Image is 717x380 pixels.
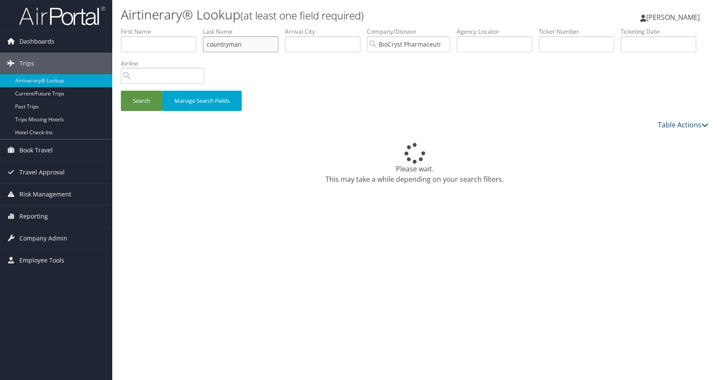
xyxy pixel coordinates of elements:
span: Travel Approval [19,161,65,183]
label: Ticket Number [539,27,621,36]
span: Trips [19,53,34,74]
div: Please wait. This may take a while depending on your search filters. [121,143,708,184]
img: airportal-logo.png [19,6,105,26]
label: Arrival City [285,27,367,36]
a: Table Actions [658,120,708,130]
button: Manage Search Fields [162,91,242,111]
span: Book Travel [19,139,53,161]
label: Last Name [203,27,285,36]
span: Company Admin [19,228,67,249]
span: Employee Tools [19,250,64,271]
label: Agency Locator [457,27,539,36]
label: Company/Division [367,27,457,36]
label: First Name [121,27,203,36]
span: Reporting [19,206,48,227]
span: Risk Management [19,184,71,205]
label: Ticketing Date [621,27,703,36]
span: [PERSON_NAME] [646,13,700,22]
label: Airline [121,59,211,68]
span: Dashboards [19,31,54,52]
h1: Airtinerary® Lookup [121,6,512,24]
a: [PERSON_NAME] [640,4,708,30]
small: (at least one field required) [240,8,364,22]
button: Search [121,91,162,111]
